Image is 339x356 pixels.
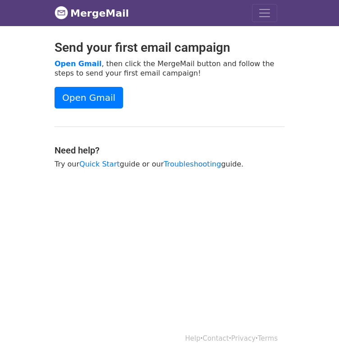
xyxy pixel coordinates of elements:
[294,313,339,356] iframe: Chat Widget
[203,334,229,342] a: Contact
[55,40,284,55] h2: Send your first email campaign
[252,4,277,22] button: Toggle navigation
[55,4,129,23] a: MergeMail
[55,159,284,169] p: Try our guide or our guide.
[55,59,101,68] a: Open Gmail
[185,334,201,342] a: Help
[79,160,119,168] a: Quick Start
[294,313,339,356] div: Tiện ích trò chuyện
[231,334,256,342] a: Privacy
[55,59,284,78] p: , then click the MergeMail button and follow the steps to send your first email campaign!
[55,145,284,156] h4: Need help?
[164,160,221,168] a: Troubleshooting
[55,6,68,19] img: MergeMail logo
[258,334,278,342] a: Terms
[55,87,123,108] a: Open Gmail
